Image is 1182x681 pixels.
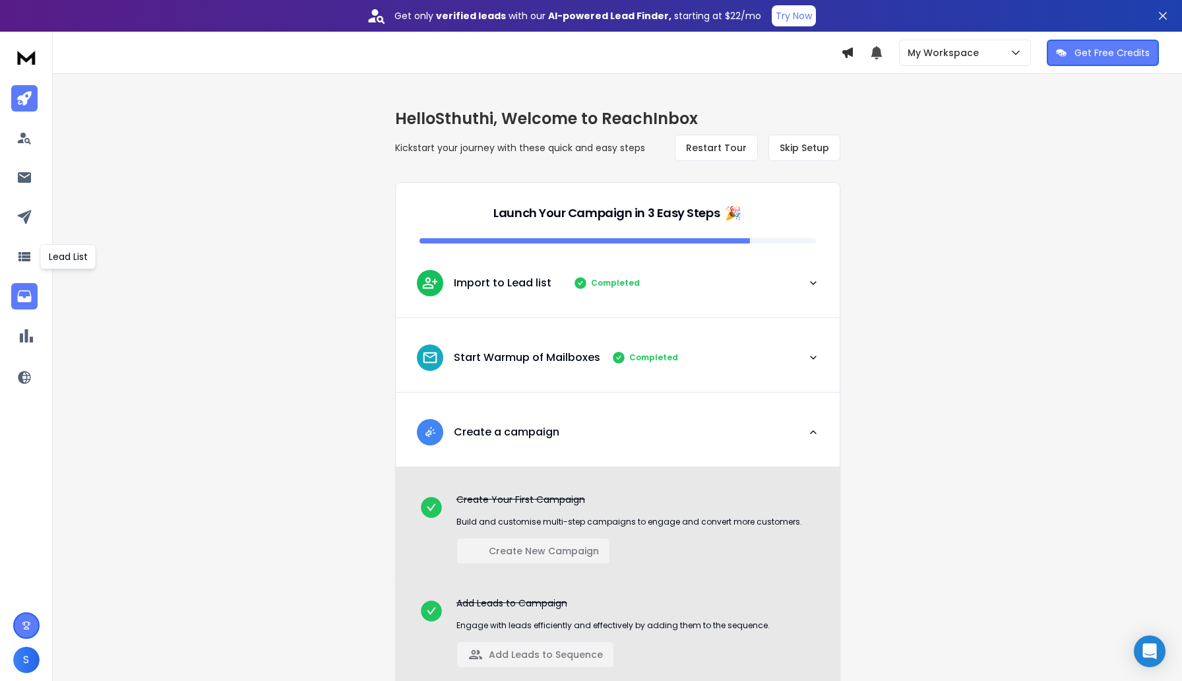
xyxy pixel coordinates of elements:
[725,204,741,222] span: 🎉
[629,352,678,363] p: Completed
[13,647,40,673] button: S
[395,141,645,154] p: Kickstart your journey with these quick and easy steps
[772,5,816,26] button: Try Now
[421,275,439,291] img: lead
[548,9,671,22] strong: AI-powered Lead Finder,
[395,108,840,129] h1: Hello Sthuthi , Welcome to ReachInbox
[780,141,829,154] span: Skip Setup
[675,135,758,161] button: Restart Tour
[454,350,600,366] p: Start Warmup of Mailboxes
[1134,635,1166,667] div: Open Intercom Messenger
[908,46,984,59] p: My Workspace
[493,204,720,222] p: Launch Your Campaign in 3 Easy Steps
[1047,40,1159,66] button: Get Free Credits
[456,620,770,631] p: Engage with leads efficiently and effectively by adding them to the sequence.
[396,334,840,392] button: leadStart Warmup of MailboxesCompleted
[591,278,640,288] p: Completed
[436,9,506,22] strong: verified leads
[421,424,439,440] img: lead
[13,45,40,69] img: logo
[456,493,802,506] p: Create Your First Campaign
[454,275,551,291] p: Import to Lead list
[396,408,840,467] button: leadCreate a campaign
[768,135,840,161] button: Skip Setup
[776,9,812,22] p: Try Now
[454,424,559,440] p: Create a campaign
[1074,46,1150,59] p: Get Free Credits
[456,597,770,610] p: Add Leads to Campaign
[40,244,96,269] div: Lead List
[396,259,840,317] button: leadImport to Lead listCompleted
[394,9,761,22] p: Get only with our starting at $22/mo
[456,517,802,527] p: Build and customise multi-step campaigns to engage and convert more customers.
[421,349,439,366] img: lead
